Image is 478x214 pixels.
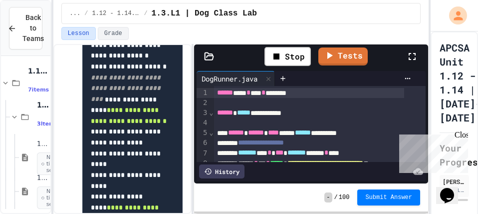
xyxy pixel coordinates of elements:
iframe: chat widget [395,130,468,173]
button: Lesson [61,27,96,40]
span: - [324,192,332,202]
span: Submit Answer [365,193,412,201]
div: Stop [264,47,311,66]
span: 1.12 - 1.14. | Graded Labs [92,9,140,17]
span: 3 items [37,120,58,127]
a: Tests [318,47,368,65]
span: / [84,9,88,17]
div: 4 [197,118,209,128]
span: 100 [339,193,350,201]
div: History [199,164,244,178]
span: No time set [37,186,66,209]
span: 1.12 - 1.14 | Objects and Instances of Classes [28,66,48,75]
span: Fold line [209,108,214,116]
span: 1.12. Objects - Instances of Classes [37,140,48,148]
span: / [144,9,147,17]
span: No time set [37,152,66,175]
h2: Your Progress [440,141,469,169]
div: 1 [197,88,209,98]
div: 8 [197,158,209,179]
div: Chat with us now!Close [4,4,69,63]
div: 3 [197,108,209,118]
span: 1.13. Creating and Initializing Objects: Constructors [37,174,48,182]
div: 7 [197,148,209,158]
div: My Account [439,4,470,27]
span: / [334,193,338,201]
div: DogRunner.java [197,73,262,84]
span: 1.3.L1 | Dog Class Lab [152,7,257,19]
span: 7 items [28,86,49,93]
div: 5 [197,128,209,138]
span: 1.12 - 1.14. | Lessons and Notes [37,100,48,109]
button: Grade [98,27,129,40]
iframe: chat widget [436,174,468,204]
span: Fold line [209,128,214,136]
span: ... [70,9,81,17]
span: Back to Teams [22,12,44,44]
div: 6 [197,138,209,148]
div: 2 [197,98,209,108]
